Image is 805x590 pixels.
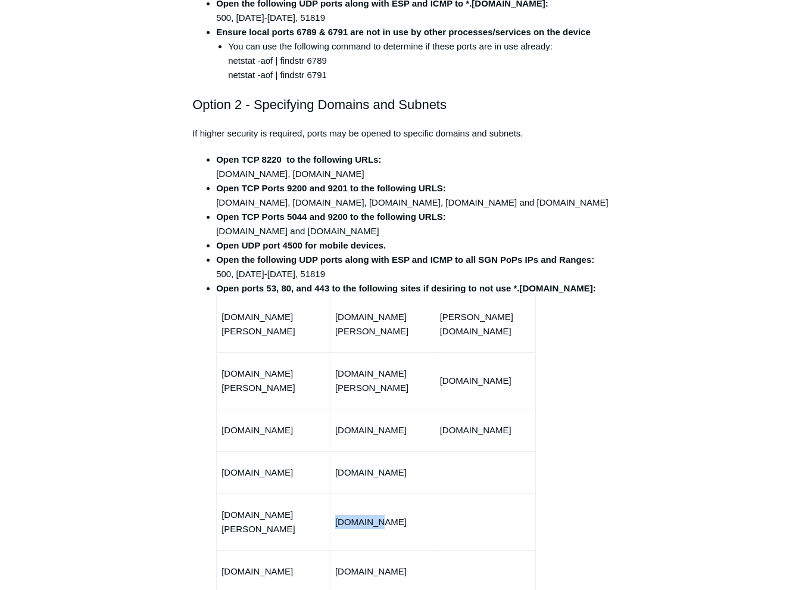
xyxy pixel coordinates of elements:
p: [DOMAIN_NAME] [335,465,430,480]
li: [DOMAIN_NAME], [DOMAIN_NAME] [216,153,613,181]
p: [DOMAIN_NAME] [221,465,325,480]
td: [DOMAIN_NAME][PERSON_NAME] [217,296,330,352]
p: [DOMAIN_NAME] [335,564,430,579]
p: [DOMAIN_NAME] [221,564,325,579]
p: [DOMAIN_NAME][PERSON_NAME] [335,310,430,339]
p: [DOMAIN_NAME] [221,423,325,437]
p: [DOMAIN_NAME] [440,423,531,437]
strong: Open TCP Ports 5044 and 9200 to the following URLS: [216,212,446,222]
p: [DOMAIN_NAME] [335,423,430,437]
p: [DOMAIN_NAME] [335,515,430,529]
h2: Option 2 - Specifying Domains and Subnets [192,94,613,115]
p: [DOMAIN_NAME][PERSON_NAME] [221,508,325,536]
strong: Open TCP 8220 to the following URLs: [216,154,381,164]
li: [DOMAIN_NAME], [DOMAIN_NAME], [DOMAIN_NAME], [DOMAIN_NAME] and [DOMAIN_NAME] [216,181,613,210]
p: [DOMAIN_NAME] [440,374,531,388]
strong: Ensure local ports 6789 & 6791 are not in use by other processes/services on the device [216,27,591,37]
li: [DOMAIN_NAME] and [DOMAIN_NAME] [216,210,613,238]
strong: Open TCP Ports 9200 and 9201 to the following URLS: [216,183,446,193]
strong: Open ports 53, 80, and 443 to the following sites if desiring to not use *.[DOMAIN_NAME]: [216,283,596,293]
strong: Open UDP port 4500 for mobile devices. [216,240,386,250]
p: [DOMAIN_NAME][PERSON_NAME] [335,367,430,395]
p: If higher security is required, ports may be opened to specific domains and subnets. [192,126,613,141]
strong: Open the following UDP ports along with ESP and ICMP to all SGN PoPs IPs and Ranges: [216,254,594,265]
p: [PERSON_NAME][DOMAIN_NAME] [440,310,531,339]
li: You can use the following command to determine if these ports are in use already: netstat -aof | ... [228,39,613,82]
p: [DOMAIN_NAME][PERSON_NAME] [221,367,325,395]
li: 500, [DATE]-[DATE], 51819 [216,253,613,281]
